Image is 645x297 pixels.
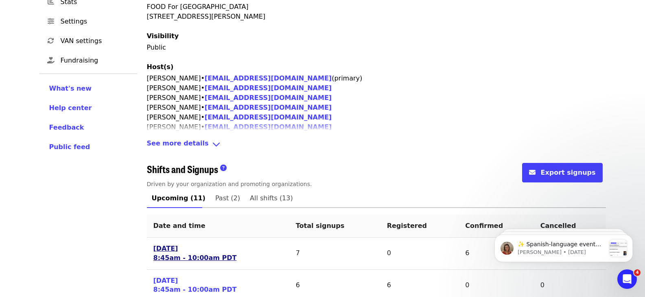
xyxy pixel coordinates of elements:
[49,103,127,113] a: Help center
[153,222,206,230] span: Date and time
[35,23,121,126] span: ✨ Spanish-language event feeds are here! Spanish-language events are now easier than ever to find...
[215,193,240,204] span: Past (2)
[380,238,459,270] td: 0
[147,2,606,12] div: FOOD For [GEOGRAPHIC_DATA]
[634,269,641,276] span: 4
[147,139,606,150] div: See more detailsangle-down icon
[205,104,332,111] a: [EMAIL_ADDRESS][DOMAIN_NAME]
[61,56,131,65] span: Fundraising
[522,163,602,182] button: envelope iconExport signups
[39,12,137,31] a: Settings
[147,74,363,131] span: [PERSON_NAME] • (primary) [PERSON_NAME] • [PERSON_NAME] • [PERSON_NAME] • [PERSON_NAME] • [PERSON...
[47,56,55,64] i: hand-holding-heart icon
[387,222,427,230] span: Registered
[147,43,606,52] p: Public
[39,31,137,51] a: VAN settings
[459,238,534,270] td: 6
[289,238,380,270] td: 7
[482,218,645,275] iframe: Intercom notifications message
[147,162,218,176] span: Shifts and Signups
[147,181,312,187] span: Driven by your organization and promoting organizations.
[617,269,637,289] iframe: Intercom live chat
[147,32,179,40] span: Visibility
[152,193,206,204] span: Upcoming (11)
[147,12,606,22] div: [STREET_ADDRESS][PERSON_NAME]
[212,139,221,150] i: angle-down icon
[529,169,536,176] i: envelope icon
[49,123,84,132] button: Feedback
[220,164,227,172] i: question-circle icon
[48,17,54,25] i: sliders-h icon
[48,37,54,45] i: sync icon
[245,189,298,208] a: All shifts (13)
[205,94,332,102] a: [EMAIL_ADDRESS][DOMAIN_NAME]
[153,276,237,295] a: [DATE]8:45am - 10:00am PDT
[49,143,90,151] span: Public feed
[49,85,92,92] span: What's new
[205,74,332,82] a: [EMAIL_ADDRESS][DOMAIN_NAME]
[153,244,237,263] a: [DATE]8:45am - 10:00am PDT
[205,113,332,121] a: [EMAIL_ADDRESS][DOMAIN_NAME]
[49,104,92,112] span: Help center
[61,36,131,46] span: VAN settings
[205,84,332,92] a: [EMAIL_ADDRESS][DOMAIN_NAME]
[210,189,245,208] a: Past (2)
[49,84,127,93] a: What's new
[61,17,131,26] span: Settings
[147,63,174,71] span: Host(s)
[39,51,137,70] a: Fundraising
[296,222,345,230] span: Total signups
[250,193,293,204] span: All shifts (13)
[49,142,127,152] a: Public feed
[147,139,209,150] span: See more details
[465,222,503,230] span: Confirmed
[205,123,332,131] a: [EMAIL_ADDRESS][DOMAIN_NAME]
[147,189,210,208] a: Upcoming (11)
[35,30,123,38] p: Message from Megan, sent 22w ago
